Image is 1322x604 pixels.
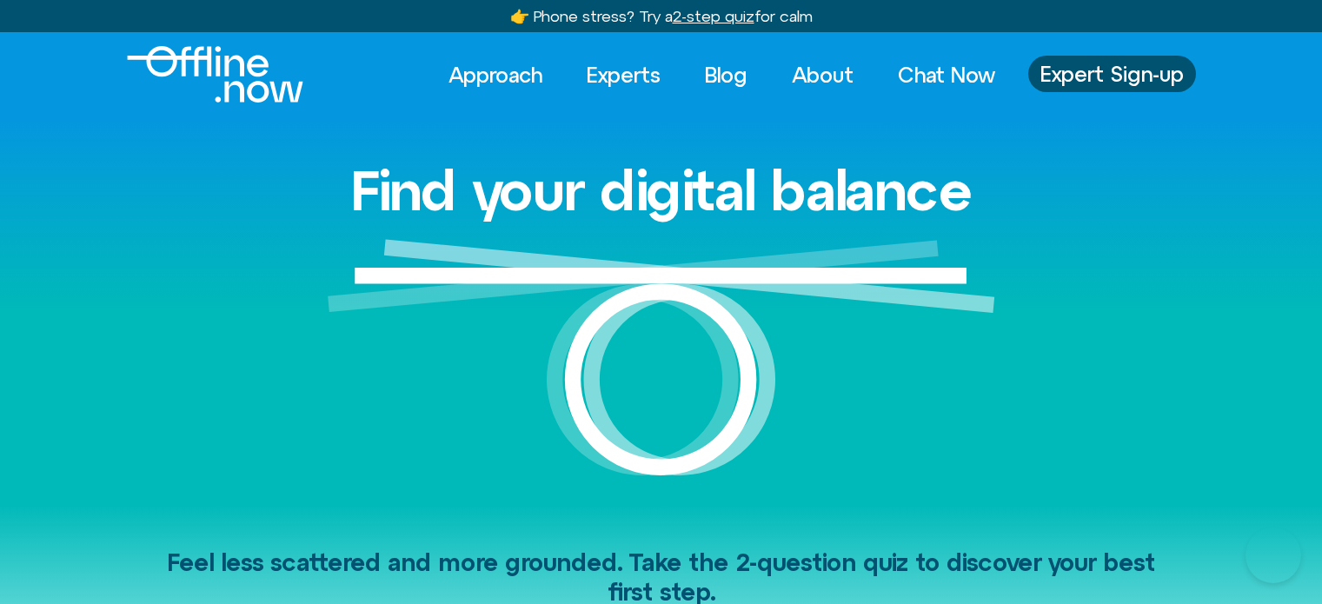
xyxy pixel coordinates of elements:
a: Expert Sign-up [1028,56,1196,92]
a: 👉 Phone stress? Try a2-step quizfor calm [510,7,813,25]
iframe: Botpress [1246,528,1301,583]
a: Experts [571,56,676,94]
img: Offline.Now logo in white. Text of the words offline.now with a line going through the "O" [127,46,303,103]
h1: Find your digital balance [350,160,973,221]
u: 2-step quiz [673,7,754,25]
nav: Menu [433,56,1011,94]
a: About [776,56,869,94]
a: Chat Now [882,56,1011,94]
a: Approach [433,56,558,94]
span: Expert Sign-up [1040,63,1184,85]
a: Blog [689,56,763,94]
img: Graphic of a white circle with a white line balancing on top to represent balance. [328,239,995,504]
div: Logo [127,46,274,103]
